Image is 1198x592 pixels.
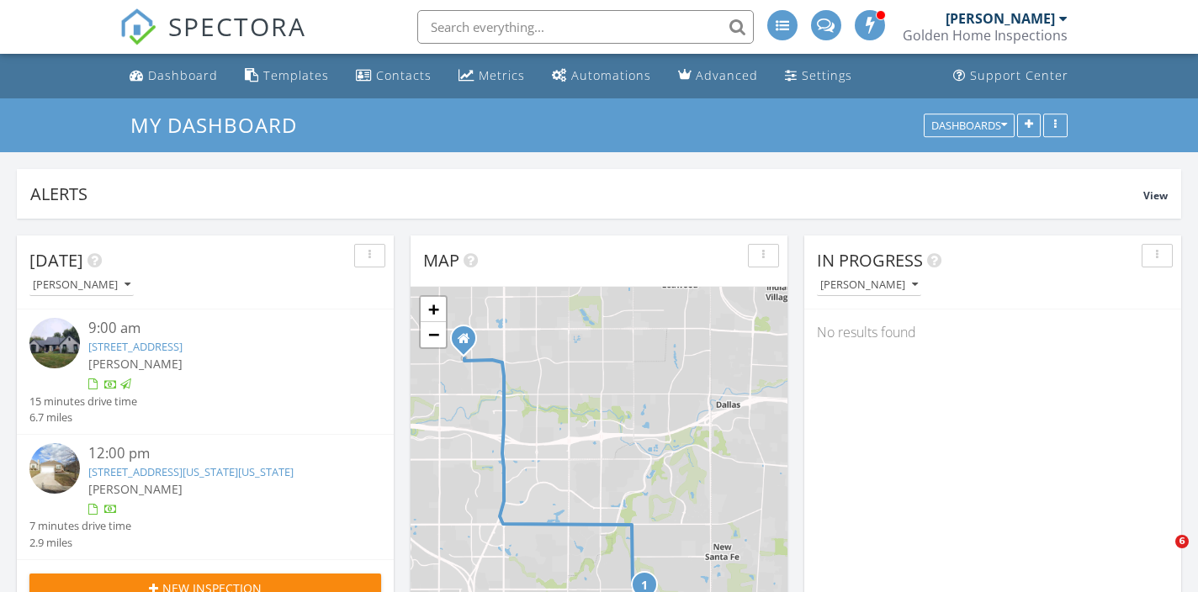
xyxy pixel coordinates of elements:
[29,318,80,368] img: 9353650%2Fcover_photos%2FpcukO8CWGSj6SMvIECO4%2Fsmall.jpg
[29,535,131,551] div: 2.9 miles
[88,356,183,372] span: [PERSON_NAME]
[349,61,438,92] a: Contacts
[1175,535,1189,548] span: 6
[802,67,852,83] div: Settings
[817,274,921,297] button: [PERSON_NAME]
[88,464,294,479] a: [STREET_ADDRESS][US_STATE][US_STATE]
[148,67,218,83] div: Dashboard
[123,61,225,92] a: Dashboard
[903,27,1068,44] div: Golden Home Inspections
[29,443,381,551] a: 12:00 pm [STREET_ADDRESS][US_STATE][US_STATE] [PERSON_NAME] 7 minutes drive time 2.9 miles
[417,10,754,44] input: Search everything...
[88,318,353,339] div: 9:00 am
[29,410,137,425] div: 6.7 miles
[119,8,156,45] img: The Best Home Inspection Software - Spectora
[29,443,80,494] img: streetview
[119,23,306,58] a: SPECTORA
[545,61,658,92] a: Automations (Advanced)
[29,274,134,297] button: [PERSON_NAME]
[88,443,353,464] div: 12:00 pm
[376,67,432,83] div: Contacts
[571,67,651,83] div: Automations
[33,279,130,291] div: [PERSON_NAME]
[1141,535,1181,575] iframe: Intercom live chat
[238,61,336,92] a: Templates
[29,518,131,534] div: 7 minutes drive time
[946,10,1055,27] div: [PERSON_NAME]
[452,61,532,92] a: Metrics
[421,297,446,322] a: Zoom in
[423,249,459,272] span: Map
[464,338,474,348] div: 9806 Craig Drive, Overland Park KS 66212
[778,61,859,92] a: Settings
[946,61,1075,92] a: Support Center
[641,580,648,592] i: 1
[931,119,1007,131] div: Dashboards
[29,249,83,272] span: [DATE]
[29,394,137,410] div: 15 minutes drive time
[924,114,1015,137] button: Dashboards
[804,309,1181,355] div: No results found
[820,279,918,291] div: [PERSON_NAME]
[671,61,765,92] a: Advanced
[970,67,1068,83] div: Support Center
[88,339,183,354] a: [STREET_ADDRESS]
[30,182,1143,205] div: Alerts
[29,318,381,425] a: 9:00 am [STREET_ADDRESS] [PERSON_NAME] 15 minutes drive time 6.7 miles
[1143,188,1168,203] span: View
[696,67,758,83] div: Advanced
[817,249,923,272] span: In Progress
[130,111,311,139] a: My Dashboard
[479,67,525,83] div: Metrics
[88,481,183,497] span: [PERSON_NAME]
[168,8,306,44] span: SPECTORA
[263,67,329,83] div: Templates
[421,322,446,347] a: Zoom out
